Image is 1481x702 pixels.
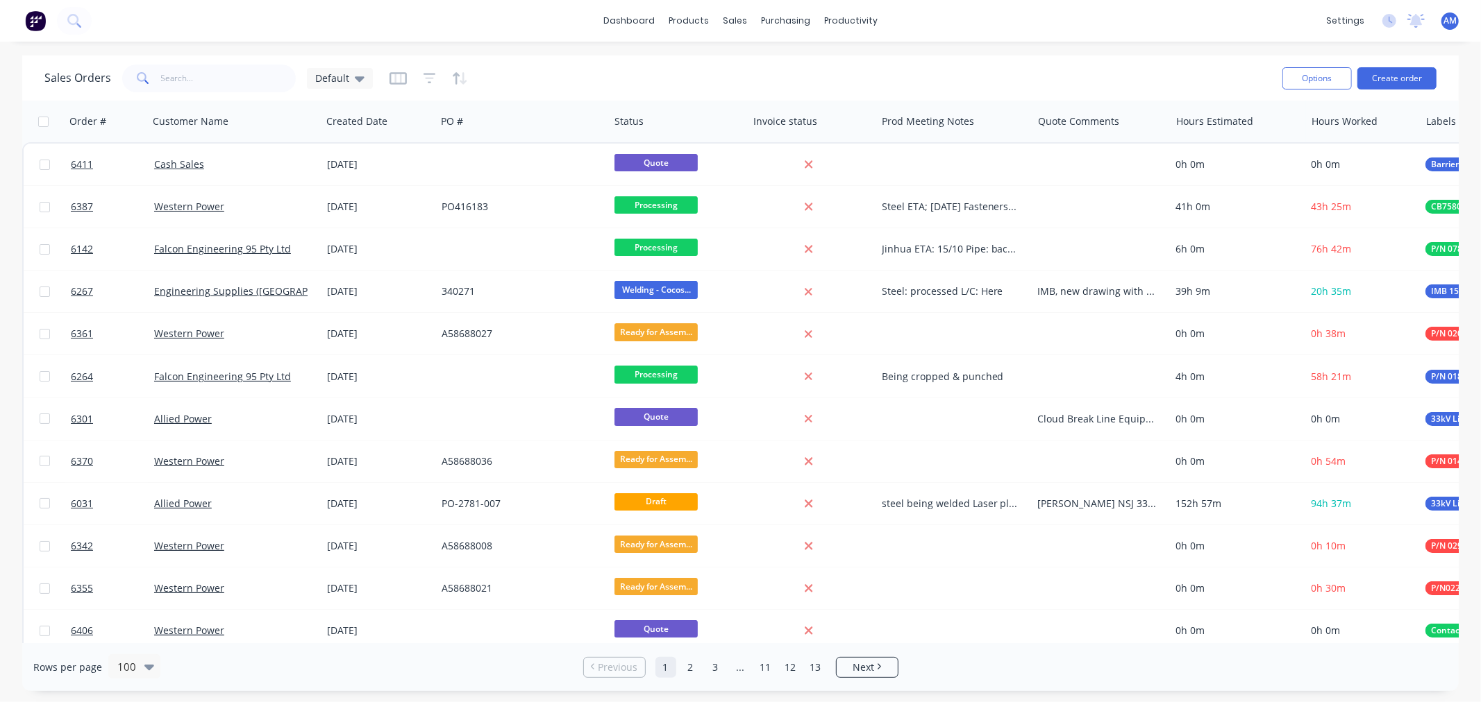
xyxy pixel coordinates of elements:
[442,284,596,298] div: 340271
[614,536,698,553] span: Ready for Assem...
[327,624,430,637] div: [DATE]
[71,271,154,312] a: 6267
[1175,412,1294,426] div: 0h 0m
[327,327,430,341] div: [DATE]
[326,114,387,128] div: Created Date
[1425,454,1473,468] button: P/N 0145
[154,327,224,340] a: Western Power
[1426,114,1456,128] div: Labels
[655,657,676,678] a: Page 1 is your current page
[327,497,430,511] div: [DATE]
[71,242,93,256] span: 6142
[1282,67,1352,89] button: Options
[882,284,1020,298] div: Steel: processed L/C: Here
[71,440,154,482] a: 6370
[853,660,874,674] span: Next
[71,525,154,567] a: 6342
[614,196,698,214] span: Processing
[1175,539,1294,553] div: 0h 0m
[1311,539,1346,552] span: 0h 10m
[614,493,698,511] span: Draft
[780,657,801,678] a: Page 12
[1425,242,1473,256] button: P/N 0785
[327,454,430,468] div: [DATE]
[1425,539,1473,553] button: P/N 0295
[71,228,154,270] a: 6142
[817,10,885,31] div: productivity
[614,408,698,425] span: Quote
[1431,327,1467,341] span: P/N 0202
[154,284,392,298] a: Engineering Supplies ([GEOGRAPHIC_DATA]) Pty Ltd
[614,323,698,341] span: Ready for Assem...
[882,370,1020,384] div: Being cropped & punched
[154,454,224,468] a: Western Power
[1038,412,1158,426] div: Cloud Break Line Equipment crossarms AM to follow up 30/09, sitting with Engineers assessment for...
[71,356,154,397] a: 6264
[327,581,430,595] div: [DATE]
[153,114,228,128] div: Customer Name
[154,624,224,637] a: Western Power
[1175,242,1294,256] div: 6h 0m
[327,412,430,426] div: [DATE]
[1175,284,1294,298] div: 39h 9m
[442,454,596,468] div: A58688036
[442,327,596,341] div: A58688027
[154,412,212,425] a: Allied Power
[1431,284,1478,298] span: IMB 150PFC
[71,186,154,228] a: 6387
[44,71,111,85] h1: Sales Orders
[71,144,154,185] a: 6411
[327,157,430,171] div: [DATE]
[71,412,93,426] span: 6301
[33,660,102,674] span: Rows per page
[154,497,212,510] a: Allied Power
[71,497,93,511] span: 6031
[327,539,430,553] div: [DATE]
[1038,284,1158,298] div: IMB, new drawing with outside welding only. Christmas Creek job for Genus, [PERSON_NAME] asked to...
[1175,327,1294,341] div: 0h 0m
[154,539,224,552] a: Western Power
[584,660,645,674] a: Previous page
[1175,624,1294,637] div: 0h 0m
[71,610,154,651] a: 6406
[1176,114,1253,128] div: Hours Estimated
[1038,114,1119,128] div: Quote Comments
[154,200,224,213] a: Western Power
[71,284,93,298] span: 6267
[442,497,596,511] div: PO-2781-007
[680,657,701,678] a: Page 2
[1175,157,1294,171] div: 0h 0m
[1311,157,1340,171] span: 0h 0m
[154,157,204,171] a: Cash Sales
[1311,412,1340,425] span: 0h 0m
[1311,497,1351,510] span: 94h 37m
[716,10,754,31] div: sales
[1425,327,1473,341] button: P/N 0202
[1319,10,1371,31] div: settings
[614,239,698,256] span: Processing
[882,497,1020,511] div: steel being welded Laser plates here Copper plates: at plating NDT booked for 07/10 AM to follow ...
[578,657,904,678] ul: Pagination
[71,539,93,553] span: 6342
[882,114,974,128] div: Prod Meeting Notes
[662,10,716,31] div: products
[755,657,776,678] a: Page 11
[71,483,154,524] a: 6031
[1312,114,1378,128] div: Hours Worked
[614,578,698,595] span: Ready for Assem...
[753,114,817,128] div: Invoice status
[327,370,430,384] div: [DATE]
[1038,497,1158,511] div: [PERSON_NAME] NSJ 33kV project Project has kicked off and procurement packages being finalised th...
[596,10,662,31] a: dashboard
[730,657,751,678] a: Jump forward
[1311,624,1340,637] span: 0h 0m
[1311,454,1346,468] span: 0h 54m
[441,114,463,128] div: PO #
[71,398,154,440] a: 6301
[1175,497,1294,511] div: 152h 57m
[71,567,154,609] a: 6355
[315,71,349,85] span: Default
[1425,370,1473,384] button: P/N 0188
[1431,370,1467,384] span: P/N 0188
[1175,370,1294,384] div: 4h 0m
